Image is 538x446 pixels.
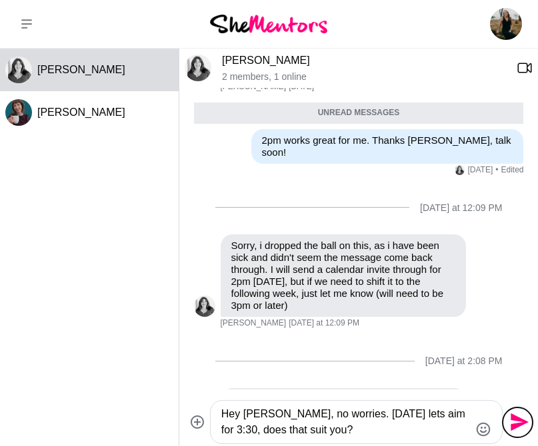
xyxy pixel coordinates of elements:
img: C [5,99,32,126]
img: J [185,55,211,81]
time: 2025-09-09T02:09:34.656Z [289,318,359,329]
span: Edited [495,165,523,176]
a: [PERSON_NAME] [222,55,310,66]
div: [DATE] at 2:08 PM [425,355,503,367]
img: J [5,57,32,83]
span: [PERSON_NAME] [37,107,125,118]
textarea: Type your message [221,406,469,438]
img: She Mentors Logo [210,15,327,33]
div: Jenni Harding [455,165,465,175]
span: [PERSON_NAME] [37,64,125,75]
button: Send [503,407,533,437]
div: Unread messages [194,103,524,124]
div: Christie Flora [5,99,32,126]
div: Jenni Harding [194,296,215,317]
img: Jess Smithies [490,8,522,40]
img: J [194,296,215,317]
div: Jenni Harding [185,55,211,81]
p: 2 members , 1 online [222,71,506,83]
p: Sorry, i dropped the ball on this, as i have been sick and didn't seem the message come back thro... [231,240,456,312]
time: 2025-09-03T05:29:30.877Z [467,165,493,176]
div: Jenni Harding [5,57,32,83]
p: 2pm works great for me. Thanks [PERSON_NAME], talk soon! [262,134,513,158]
button: Emoji picker [475,421,491,437]
img: J [455,165,465,175]
span: [PERSON_NAME] [221,318,287,329]
div: [DATE] at 12:09 PM [420,202,502,214]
